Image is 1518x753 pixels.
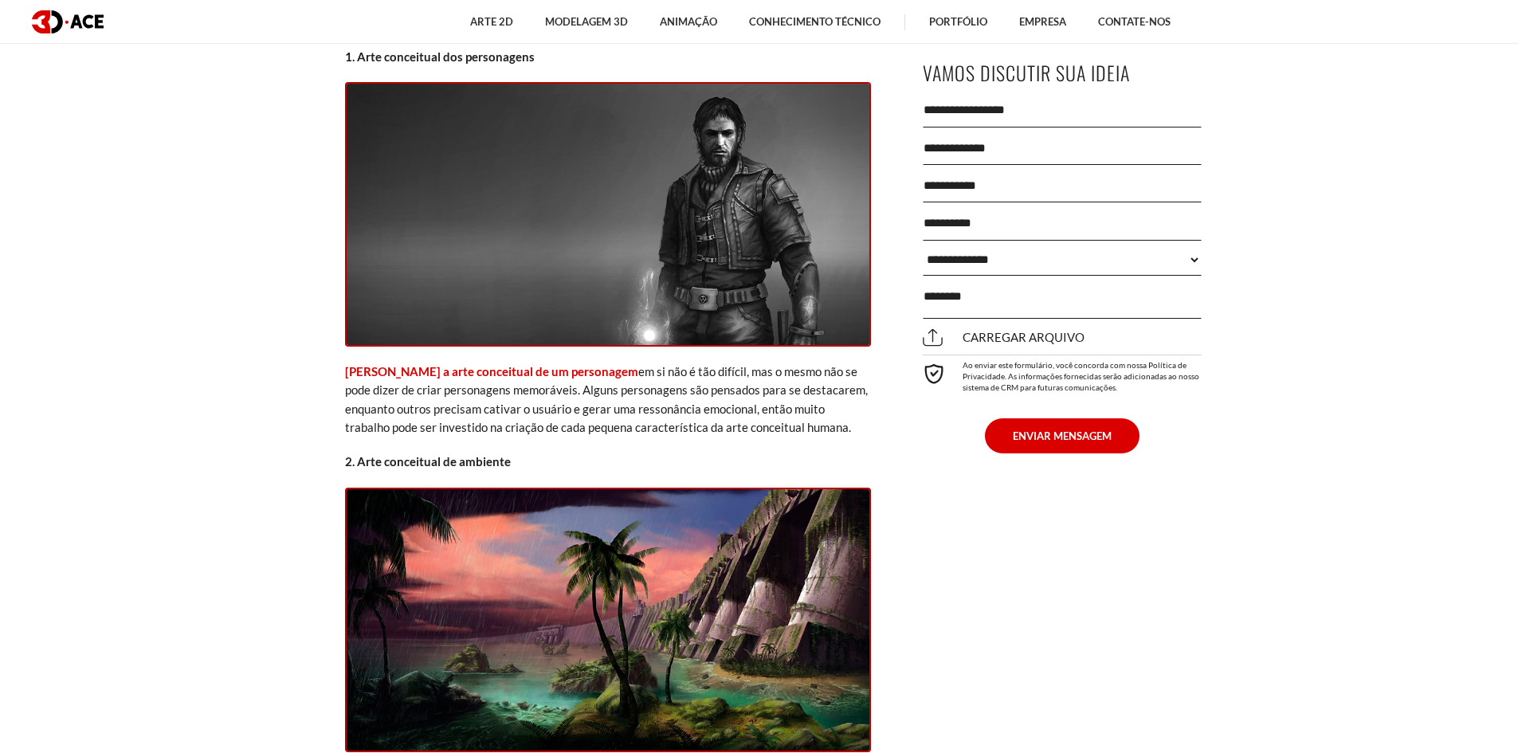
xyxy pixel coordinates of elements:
font: Modelagem 3D [545,15,628,28]
img: logotipo escuro [32,10,104,33]
font: Vamos discutir sua ideia [923,58,1130,87]
font: Carregar arquivo [963,330,1085,344]
font: Contate-nos [1098,15,1171,28]
font: 2. Arte conceitual de ambiente [345,454,511,469]
font: Ao enviar este formulário, você concorda com nossa Política de Privacidade. As informações fornec... [963,359,1199,391]
button: ENVIAR MENSAGEM [985,418,1139,453]
font: Portfólio [929,15,987,28]
font: Animação [660,15,717,28]
img: Arte conceitual dos personagens [345,82,871,347]
font: ENVIAR MENSAGEM [1013,429,1112,441]
font: 1. Arte conceitual dos personagens [345,49,535,64]
font: Empresa [1019,15,1066,28]
a: [PERSON_NAME] a arte conceitual de um personagem [345,364,638,378]
font: Conhecimento técnico [749,15,881,28]
img: Arte conceitual de ambiente [345,488,871,752]
font: Arte 2D [470,15,513,28]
